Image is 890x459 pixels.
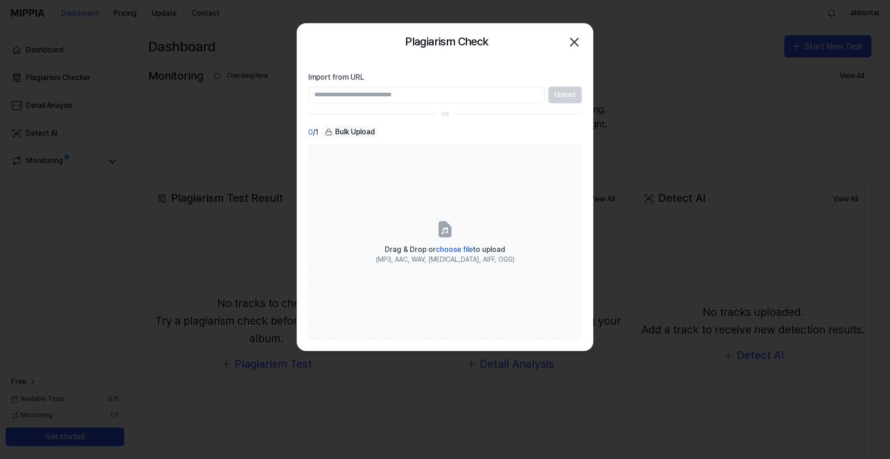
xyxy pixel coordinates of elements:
[376,255,515,264] div: (MP3, AAC, WAV, [MEDICAL_DATA], AIFF, OGG)
[322,126,378,139] button: Bulk Upload
[441,111,449,119] div: OR
[308,72,582,83] label: Import from URL
[308,126,318,139] div: / 1
[385,245,505,254] span: Drag & Drop or to upload
[405,33,488,50] h2: Plagiarism Check
[308,127,313,138] span: 0
[436,245,473,254] span: choose file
